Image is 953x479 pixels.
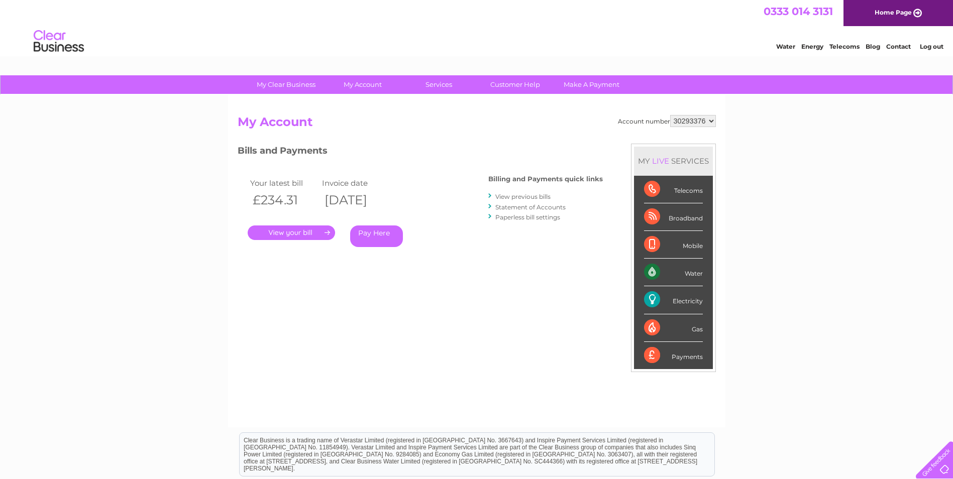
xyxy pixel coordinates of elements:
[245,75,328,94] a: My Clear Business
[920,43,943,50] a: Log out
[829,43,860,50] a: Telecoms
[474,75,557,94] a: Customer Help
[33,26,84,57] img: logo.png
[644,286,703,314] div: Electricity
[764,5,833,18] a: 0333 014 3131
[644,314,703,342] div: Gas
[618,115,716,127] div: Account number
[321,75,404,94] a: My Account
[644,231,703,259] div: Mobile
[644,203,703,231] div: Broadband
[320,190,392,210] th: [DATE]
[644,342,703,369] div: Payments
[776,43,795,50] a: Water
[634,147,713,175] div: MY SERVICES
[320,176,392,190] td: Invoice date
[488,175,603,183] h4: Billing and Payments quick links
[238,115,716,134] h2: My Account
[240,6,714,49] div: Clear Business is a trading name of Verastar Limited (registered in [GEOGRAPHIC_DATA] No. 3667643...
[866,43,880,50] a: Blog
[644,259,703,286] div: Water
[495,193,551,200] a: View previous bills
[495,203,566,211] a: Statement of Accounts
[248,190,320,210] th: £234.31
[238,144,603,161] h3: Bills and Payments
[495,213,560,221] a: Paperless bill settings
[550,75,633,94] a: Make A Payment
[248,176,320,190] td: Your latest bill
[801,43,823,50] a: Energy
[397,75,480,94] a: Services
[650,156,671,166] div: LIVE
[886,43,911,50] a: Contact
[248,225,335,240] a: .
[644,176,703,203] div: Telecoms
[350,225,403,247] a: Pay Here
